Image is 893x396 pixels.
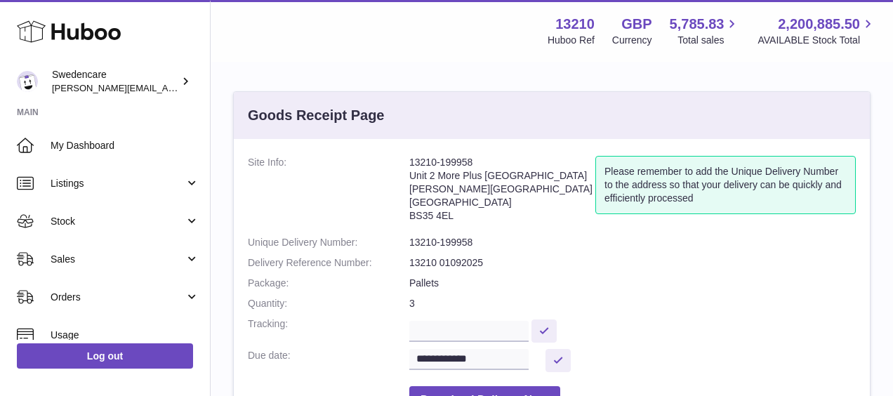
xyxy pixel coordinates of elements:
dd: 3 [409,297,856,310]
div: Huboo Ref [548,34,595,47]
dt: Site Info: [248,156,409,229]
dt: Delivery Reference Number: [248,256,409,270]
div: Swedencare [52,68,178,95]
dd: Pallets [409,277,856,290]
a: 2,200,885.50 AVAILABLE Stock Total [758,15,876,47]
h3: Goods Receipt Page [248,106,385,125]
dt: Package: [248,277,409,290]
span: Sales [51,253,185,266]
span: AVAILABLE Stock Total [758,34,876,47]
dt: Unique Delivery Number: [248,236,409,249]
div: Currency [612,34,652,47]
dd: 13210 01092025 [409,256,856,270]
span: Listings [51,177,185,190]
dt: Due date: [248,349,409,372]
dd: 13210-199958 [409,236,856,249]
dt: Tracking: [248,317,409,342]
strong: GBP [621,15,651,34]
span: [PERSON_NAME][EMAIL_ADDRESS][PERSON_NAME][DOMAIN_NAME] [52,82,357,93]
dt: Quantity: [248,297,409,310]
div: Please remember to add the Unique Delivery Number to the address so that your delivery can be qui... [595,156,856,214]
span: 5,785.83 [670,15,725,34]
span: Stock [51,215,185,228]
span: 2,200,885.50 [778,15,860,34]
a: Log out [17,343,193,369]
address: 13210-199958 Unit 2 More Plus [GEOGRAPHIC_DATA] [PERSON_NAME][GEOGRAPHIC_DATA] [GEOGRAPHIC_DATA] ... [409,156,595,229]
a: 5,785.83 Total sales [670,15,741,47]
span: Usage [51,329,199,342]
span: My Dashboard [51,139,199,152]
strong: 13210 [555,15,595,34]
img: simon.shaw@swedencare.co.uk [17,71,38,92]
span: Total sales [677,34,740,47]
span: Orders [51,291,185,304]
